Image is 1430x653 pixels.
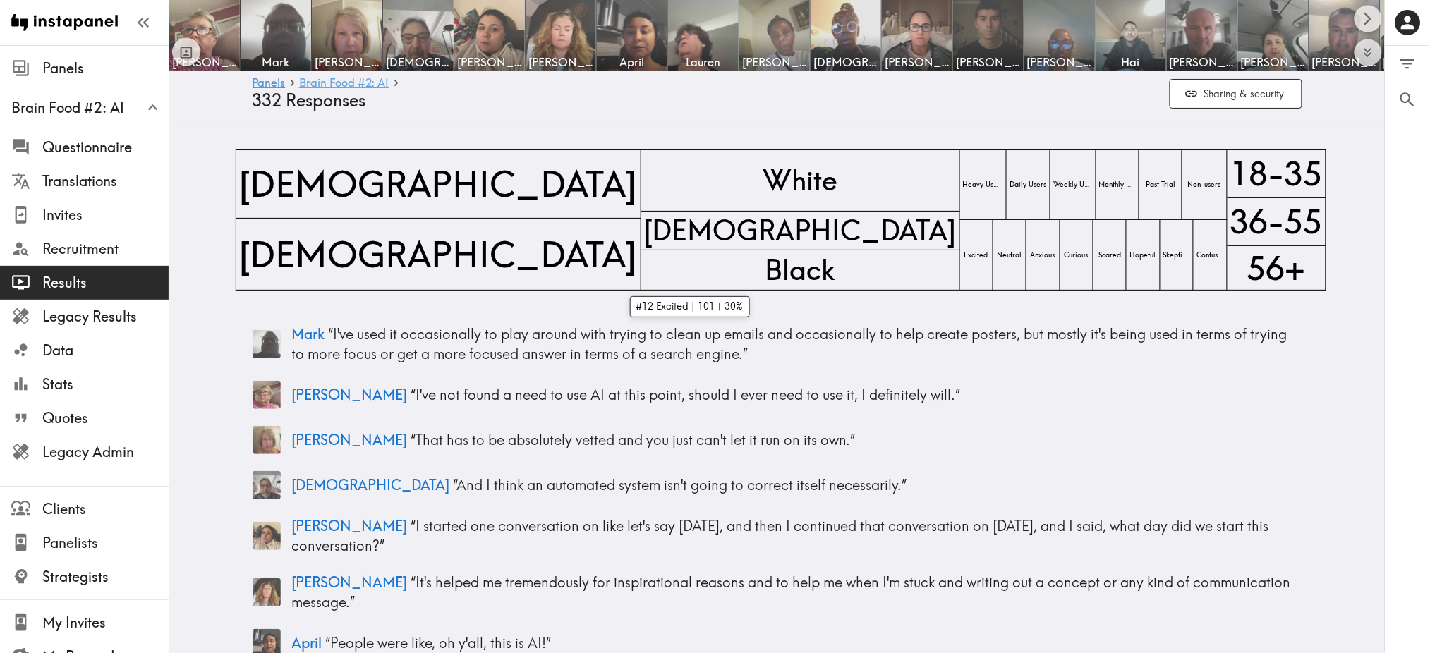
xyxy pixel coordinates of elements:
[671,54,736,70] span: Lauren
[1355,5,1382,32] button: Scroll right
[253,77,286,90] a: Panels
[528,54,593,70] span: [PERSON_NAME]
[253,381,281,409] img: Panelist thumbnail
[1185,177,1224,193] span: Non-users
[1355,39,1382,66] button: Expand to show all items
[172,38,200,66] button: Toggle between responses and questions
[253,578,281,606] img: Panelist thumbnail
[253,511,1302,561] a: Panelist thumbnail[PERSON_NAME] “I started one conversation on like let's say [DATE], and then I ...
[1170,54,1235,70] span: [PERSON_NAME]
[42,171,169,191] span: Translations
[42,408,169,428] span: Quotes
[292,573,408,591] span: [PERSON_NAME]
[172,54,237,70] span: [PERSON_NAME]
[292,573,1302,612] p: “ It's helped me tremendously for inspirational reasons and to help me when I'm stuck and writing...
[292,475,1302,495] p: “ And I think an automated system isn't going to correct itself necessarily. ”
[253,522,281,550] img: Panelist thumbnail
[292,476,450,494] span: [DEMOGRAPHIC_DATA]
[1386,46,1430,82] button: Filter Responses
[42,374,169,394] span: Stats
[42,205,169,225] span: Invites
[253,375,1302,415] a: Panelist thumbnail[PERSON_NAME] “I've not found a need to use AI at this point, should I ever nee...
[763,248,838,293] span: Black
[1027,54,1092,70] span: [PERSON_NAME]
[386,54,451,70] span: [DEMOGRAPHIC_DATA]
[1244,243,1309,294] span: 56+
[960,177,1006,193] span: Heavy Users
[292,517,408,535] span: [PERSON_NAME]
[243,54,308,70] span: Mark
[253,567,1302,618] a: Panelist thumbnail[PERSON_NAME] “It's helped me tremendously for inspirational reasons and to hel...
[42,138,169,157] span: Questionnaire
[292,324,1302,364] p: “ I've used it occasionally to play around with trying to clean up emails and occasionally to hel...
[292,385,1302,405] p: “ I've not found a need to use AI at this point, should I ever need to use it, I definitely will. ”
[253,420,1302,460] a: Panelist thumbnail[PERSON_NAME] “That has to be absolutely vetted and you just can't let it run o...
[299,77,389,90] a: Brain Food #2: AI
[42,442,169,462] span: Legacy Admin
[292,430,1302,450] p: “ That has to be absolutely vetted and you just can't let it run on its own. ”
[42,307,169,326] span: Legacy Results
[253,90,366,111] span: 332 Responses
[1312,54,1377,70] span: [PERSON_NAME]
[11,98,169,118] span: Brain Food #2: AI
[1096,177,1139,193] span: Monthly Users
[236,157,641,212] span: [DEMOGRAPHIC_DATA]
[42,239,169,259] span: Recruitment
[641,209,959,253] span: [DEMOGRAPHIC_DATA]
[956,54,1021,70] span: [PERSON_NAME]
[760,159,840,203] span: White
[42,567,169,587] span: Strategists
[1161,248,1193,263] span: Skeptical
[315,54,380,70] span: [PERSON_NAME]
[42,59,169,78] span: Panels
[1098,54,1163,70] span: Hai
[253,426,281,454] img: Panelist thumbnail
[813,54,878,70] span: [DEMOGRAPHIC_DATA]
[962,248,991,263] span: Excited
[253,471,281,499] img: Panelist thumbnail
[292,431,408,448] span: [PERSON_NAME]
[253,319,1302,370] a: Panelist thumbnailMark “I've used it occasionally to play around with trying to clean up emails a...
[995,248,1025,263] span: Neutral
[1241,54,1306,70] span: [PERSON_NAME]
[1228,148,1326,200] span: 18-35
[292,386,408,403] span: [PERSON_NAME]
[885,54,950,70] span: [PERSON_NAME]
[1386,82,1430,118] button: Search
[1050,177,1096,193] span: Weekly Users
[1007,177,1050,193] span: Daily Users
[253,465,1302,505] a: Panelist thumbnail[DEMOGRAPHIC_DATA] “And I think an automated system isn't going to correct itse...
[292,516,1302,556] p: “ I started one conversation on like let's say [DATE], and then I continued that conversation on ...
[253,330,281,358] img: Panelist thumbnail
[1143,177,1178,193] span: Past Trial
[42,273,169,293] span: Results
[292,325,325,343] span: Mark
[600,54,665,70] span: April
[42,533,169,553] span: Panelists
[292,634,322,652] span: April
[292,633,1302,653] p: “ People were like, oh y'all, this is AI! ”
[1127,248,1159,263] span: Hopeful
[1096,248,1124,263] span: Scared
[1194,248,1226,263] span: Confused
[42,499,169,519] span: Clients
[742,54,807,70] span: [PERSON_NAME]
[1062,248,1091,263] span: Curious
[1398,90,1417,109] span: Search
[1228,196,1326,248] span: 36-55
[236,227,641,282] span: [DEMOGRAPHIC_DATA]
[1170,79,1302,109] button: Sharing & security
[1028,248,1058,263] span: Anxious
[42,613,169,633] span: My Invites
[1398,54,1417,73] span: Filter Responses
[457,54,522,70] span: [PERSON_NAME]
[42,341,169,360] span: Data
